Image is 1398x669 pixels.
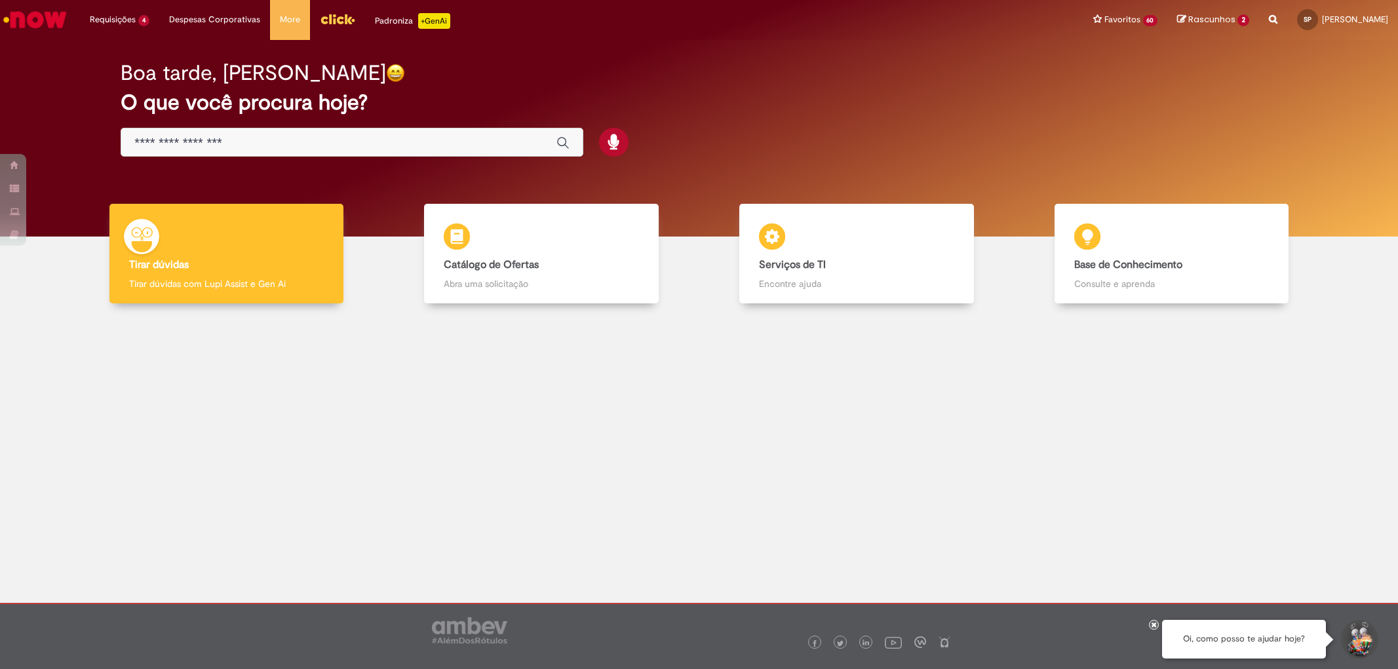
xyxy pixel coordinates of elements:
img: logo_footer_linkedin.png [863,640,869,647]
p: Consulte e aprenda [1074,277,1269,290]
p: Tirar dúvidas com Lupi Assist e Gen Ai [129,277,324,290]
span: Rascunhos [1188,13,1235,26]
span: 4 [138,15,149,26]
button: Iniciar Conversa de Suporte [1339,620,1378,659]
img: logo_footer_twitter.png [837,640,844,647]
img: logo_footer_ambev_rotulo_gray.png [432,617,507,643]
b: Tirar dúvidas [129,258,189,271]
b: Serviços de TI [759,258,826,271]
img: logo_footer_youtube.png [885,634,902,651]
h2: Boa tarde, [PERSON_NAME] [121,62,386,85]
p: +GenAi [418,13,450,29]
div: Oi, como posso te ajudar hoje? [1162,620,1326,659]
span: Despesas Corporativas [169,13,260,26]
img: click_logo_yellow_360x200.png [320,9,355,29]
p: Abra uma solicitação [444,277,638,290]
a: Base de Conhecimento Consulte e aprenda [1014,204,1329,304]
span: More [280,13,300,26]
span: Favoritos [1104,13,1140,26]
img: logo_footer_naosei.png [939,636,950,648]
a: Tirar dúvidas Tirar dúvidas com Lupi Assist e Gen Ai [69,204,384,304]
img: ServiceNow [1,7,69,33]
img: logo_footer_facebook.png [811,640,818,647]
b: Base de Conhecimento [1074,258,1182,271]
a: Catálogo de Ofertas Abra uma solicitação [384,204,699,304]
span: SP [1304,15,1311,24]
b: Catálogo de Ofertas [444,258,539,271]
span: 2 [1237,14,1249,26]
a: Serviços de TI Encontre ajuda [699,204,1015,304]
h2: O que você procura hoje? [121,91,1277,114]
img: logo_footer_workplace.png [914,636,926,648]
p: Encontre ajuda [759,277,954,290]
span: 60 [1143,15,1158,26]
span: Requisições [90,13,136,26]
div: Padroniza [375,13,450,29]
img: happy-face.png [386,64,405,83]
a: Rascunhos [1177,14,1249,26]
span: [PERSON_NAME] [1322,14,1388,25]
